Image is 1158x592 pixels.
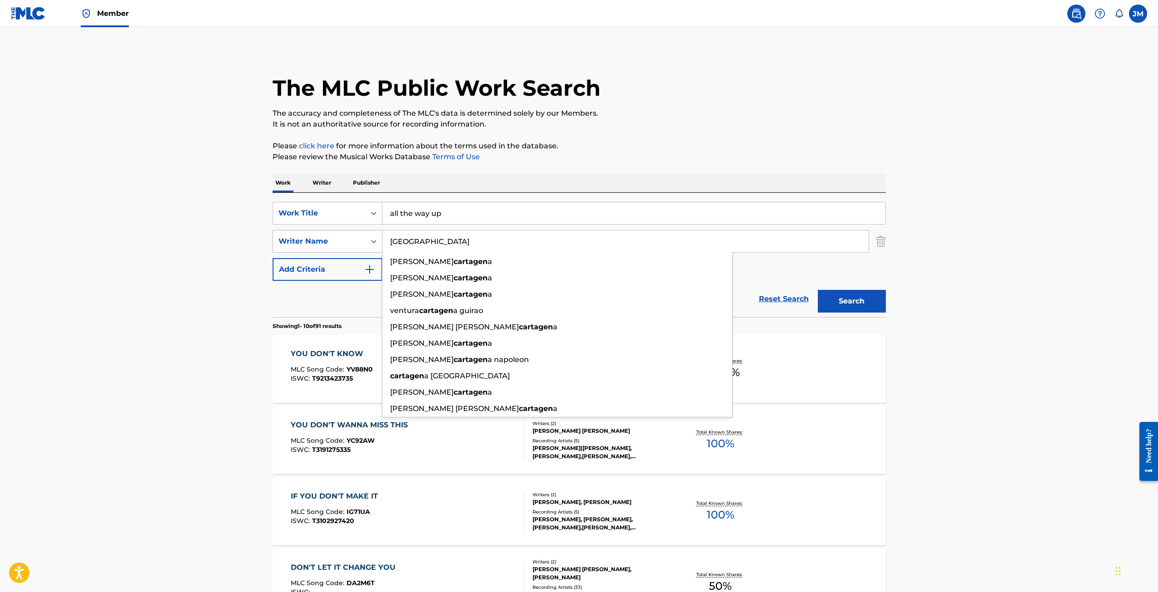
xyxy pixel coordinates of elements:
[347,579,375,587] span: DA2M6T
[97,8,129,19] span: Member
[553,323,557,331] span: a
[11,7,46,20] img: MLC Logo
[533,498,669,506] div: [PERSON_NAME], [PERSON_NAME]
[488,274,492,282] span: a
[390,372,424,380] strong: cartagen
[390,323,519,331] span: [PERSON_NAME] [PERSON_NAME]
[273,406,886,474] a: YOU DON'T WANNA MISS THISMLC Song Code:YC92AWISWC:T3191275335Writers (2)[PERSON_NAME] [PERSON_NAM...
[291,374,312,382] span: ISWC :
[453,306,483,315] span: a guirao
[533,437,669,444] div: Recording Artists ( 5 )
[273,173,293,192] p: Work
[488,388,492,396] span: a
[454,355,488,364] strong: cartagen
[1113,548,1158,592] iframe: Chat Widget
[312,517,354,525] span: T3102927420
[390,257,454,266] span: [PERSON_NAME]
[390,306,419,315] span: ventura
[390,290,454,298] span: [PERSON_NAME]
[430,152,480,161] a: Terms of Use
[519,404,553,413] strong: cartagen
[533,491,669,498] div: Writers ( 2 )
[696,500,745,507] p: Total Known Shares:
[312,445,351,454] span: T3191275335
[533,515,669,532] div: [PERSON_NAME], [PERSON_NAME], [PERSON_NAME],[PERSON_NAME], [PERSON_NAME], [PERSON_NAME]
[347,365,373,373] span: YV88N0
[273,74,601,102] h1: The MLC Public Work Search
[279,208,360,219] div: Work Title
[707,507,734,523] span: 100 %
[347,436,375,445] span: YC92AW
[754,289,813,309] a: Reset Search
[291,420,412,431] div: YOU DON'T WANNA MISS THIS
[291,348,373,359] div: YOU DON'T KNOW
[533,565,669,582] div: [PERSON_NAME] [PERSON_NAME], [PERSON_NAME]
[454,290,488,298] strong: cartagen
[533,420,669,427] div: Writers ( 2 )
[273,141,886,152] p: Please for more information about the terms used in the database.
[1115,558,1121,585] div: Drag
[390,274,454,282] span: [PERSON_NAME]
[533,509,669,515] div: Recording Artists ( 5 )
[291,517,312,525] span: ISWC :
[488,257,492,266] span: a
[1094,8,1105,19] img: help
[273,202,886,317] form: Search Form
[1071,8,1082,19] img: search
[1067,5,1085,23] a: Public Search
[364,264,375,275] img: 9d2ae6d4665cec9f34b9.svg
[424,372,510,380] span: a [GEOGRAPHIC_DATA]
[1091,5,1109,23] div: Help
[299,142,334,150] a: click here
[533,427,669,435] div: [PERSON_NAME] [PERSON_NAME]
[696,429,745,435] p: Total Known Shares:
[390,388,454,396] span: [PERSON_NAME]
[454,274,488,282] strong: cartagen
[279,236,360,247] div: Writer Name
[533,584,669,591] div: Recording Artists ( 33 )
[291,436,347,445] span: MLC Song Code :
[1114,9,1124,18] div: Notifications
[488,290,492,298] span: a
[876,230,886,253] img: Delete Criterion
[488,339,492,347] span: a
[553,404,557,413] span: a
[273,258,382,281] button: Add Criteria
[818,290,886,313] button: Search
[419,306,453,315] strong: cartagen
[390,339,454,347] span: [PERSON_NAME]
[291,491,382,502] div: IF YOU DON'T MAKE IT
[291,445,312,454] span: ISWC :
[312,374,353,382] span: T9213423735
[347,508,370,516] span: IG71UA
[273,152,886,162] p: Please review the Musical Works Database
[291,562,400,573] div: DON'T LET IT CHANGE YOU
[273,119,886,130] p: It is not an authoritative source for recording information.
[707,435,734,452] span: 100 %
[533,444,669,460] div: [PERSON_NAME]|[PERSON_NAME], [PERSON_NAME],[PERSON_NAME], [PERSON_NAME], [PERSON_NAME] & [PERSON_...
[696,571,745,578] p: Total Known Shares:
[390,355,454,364] span: [PERSON_NAME]
[350,173,383,192] p: Publisher
[273,335,886,403] a: YOU DON'T KNOWMLC Song Code:YV88N0ISWC:T9213423735Writers (3)[PERSON_NAME] [PERSON_NAME], [PERSON...
[533,558,669,565] div: Writers ( 2 )
[488,355,529,364] span: a napoleon
[1133,415,1158,488] iframe: Resource Center
[454,339,488,347] strong: cartagen
[454,257,488,266] strong: cartagen
[310,173,334,192] p: Writer
[81,8,92,19] img: Top Rightsholder
[454,388,488,396] strong: cartagen
[519,323,553,331] strong: cartagen
[291,508,347,516] span: MLC Song Code :
[291,365,347,373] span: MLC Song Code :
[390,404,519,413] span: [PERSON_NAME] [PERSON_NAME]
[273,108,886,119] p: The accuracy and completeness of The MLC's data is determined solely by our Members.
[1129,5,1147,23] div: User Menu
[273,477,886,545] a: IF YOU DON'T MAKE ITMLC Song Code:IG71UAISWC:T3102927420Writers (2)[PERSON_NAME], [PERSON_NAME]Re...
[291,579,347,587] span: MLC Song Code :
[273,322,342,330] p: Showing 1 - 10 of 91 results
